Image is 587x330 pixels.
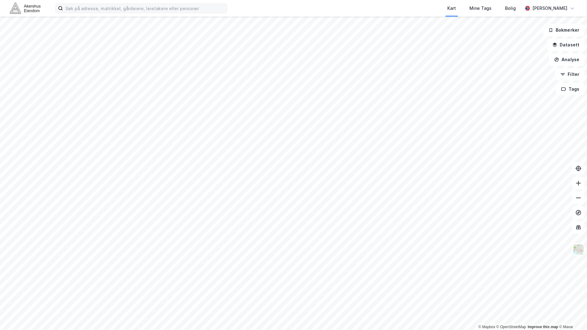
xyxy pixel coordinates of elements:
a: OpenStreetMap [496,325,526,329]
div: Kart [447,5,456,12]
a: Mapbox [478,325,495,329]
button: Filter [555,68,585,81]
iframe: Chat Widget [556,301,587,330]
button: Tags [556,83,585,95]
div: [PERSON_NAME] [532,5,567,12]
img: akershus-eiendom-logo.9091f326c980b4bce74ccdd9f866810c.svg [10,3,41,14]
button: Datasett [547,39,585,51]
div: Mine Tags [469,5,492,12]
div: Kontrollprogram for chat [556,301,587,330]
button: Bokmerker [543,24,585,36]
button: Analyse [549,53,585,66]
input: Søk på adresse, matrikkel, gårdeiere, leietakere eller personer [63,4,227,13]
img: Z [573,244,584,255]
div: Bolig [505,5,516,12]
a: Improve this map [528,325,558,329]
